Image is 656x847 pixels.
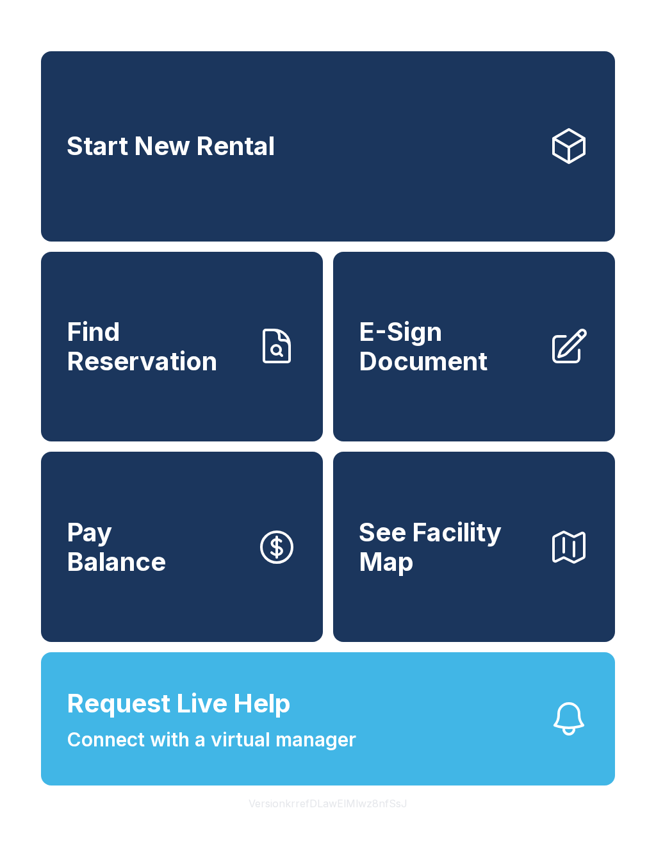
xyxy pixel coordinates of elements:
[333,252,615,442] a: E-Sign Document
[333,452,615,642] button: See Facility Map
[67,725,356,754] span: Connect with a virtual manager
[67,684,291,723] span: Request Live Help
[359,317,538,375] span: E-Sign Document
[359,518,538,576] span: See Facility Map
[67,518,166,576] span: Pay Balance
[41,652,615,785] button: Request Live HelpConnect with a virtual manager
[41,252,323,442] a: Find Reservation
[41,452,323,642] button: PayBalance
[67,131,275,161] span: Start New Rental
[41,51,615,242] a: Start New Rental
[67,317,246,375] span: Find Reservation
[238,785,418,821] button: VersionkrrefDLawElMlwz8nfSsJ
